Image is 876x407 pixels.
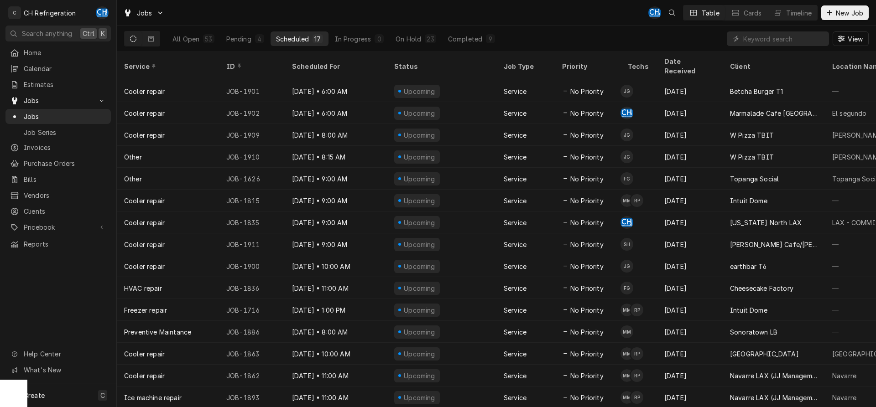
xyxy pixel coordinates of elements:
div: [DATE] • 6:00 AM [285,80,387,102]
a: Clients [5,204,111,219]
div: Cheesecake Factory [730,283,793,293]
span: Clients [24,206,106,216]
div: Preventive Maintance [124,327,191,337]
div: [DATE] • 9:00 AM [285,190,387,211]
span: Ctrl [83,29,94,38]
span: No Priority [570,371,604,381]
span: No Priority [570,305,604,315]
a: Invoices [5,140,111,155]
div: Scheduled [276,34,309,44]
a: Go to Help Center [5,346,111,361]
div: [DATE] • 11:00 AM [285,365,387,386]
div: Service [504,218,527,227]
div: Service [504,87,527,96]
span: No Priority [570,196,604,206]
div: Cooler repair [124,196,165,206]
div: MM [620,304,633,316]
div: Intuit Dome [730,305,767,315]
div: [DATE] • 11:00 AM [285,277,387,299]
span: Estimates [24,80,106,89]
div: Fred Gonzalez's Avatar [620,282,633,294]
a: Purchase Orders [5,156,111,171]
div: [DATE] [657,321,723,343]
div: JOB-1815 [219,190,285,211]
div: Service [504,240,527,249]
div: Job Type [504,62,547,71]
div: Completed [448,34,482,44]
div: [DATE] [657,299,723,321]
div: [DATE] • 8:00 AM [285,321,387,343]
div: Cooler repair [124,349,165,359]
div: JOB-1626 [219,168,285,190]
div: earthbar T6 [730,262,766,271]
div: W Pizza TBIT [730,130,774,140]
div: CH [648,6,661,19]
div: Date Received [664,57,714,76]
div: Upcoming [403,371,437,381]
div: Josh Galindo's Avatar [620,129,633,141]
div: Pending [226,34,251,44]
div: Moises Melena's Avatar [620,194,633,207]
div: Ruben Perez's Avatar [631,194,643,207]
div: Marmalade Cafe [GEOGRAPHIC_DATA] [730,108,818,118]
div: Ruben Perez's Avatar [631,304,643,316]
div: RP [631,347,643,360]
div: Sonoratown LB [730,327,777,337]
div: Josh Galindo's Avatar [620,85,633,98]
span: No Priority [570,240,604,249]
a: Bills [5,172,111,187]
div: JOB-1716 [219,299,285,321]
div: Chris Hiraga's Avatar [648,6,661,19]
div: JG [620,129,633,141]
div: [US_STATE] North LAX [730,218,802,227]
button: New Job [821,5,869,20]
div: Cooler repair [124,262,165,271]
div: Priority [562,62,611,71]
div: Service [504,349,527,359]
div: Techs [628,62,650,71]
div: Ruben Perez's Avatar [631,347,643,360]
div: El segundo [832,108,867,118]
div: Service [504,371,527,381]
div: CH [620,216,633,229]
div: JOB-1910 [219,146,285,168]
div: Navarre [832,393,856,402]
div: Cooler repair [124,240,165,249]
div: Upcoming [403,152,437,162]
div: Service [504,283,527,293]
span: Jobs [137,8,152,18]
div: [DATE] • 6:00 AM [285,102,387,124]
div: [DATE] • 10:00 AM [285,255,387,277]
div: [DATE] [657,255,723,277]
a: Jobs [5,109,111,124]
div: All Open [172,34,199,44]
div: FG [620,282,633,294]
a: Estimates [5,77,111,92]
div: Cooler repair [124,218,165,227]
div: SH [620,238,633,251]
div: [DATE] [657,233,723,255]
span: Reports [24,239,106,249]
span: Jobs [24,112,106,121]
span: No Priority [570,393,604,402]
div: [DATE] • 8:15 AM [285,146,387,168]
div: W Pizza TBIT [730,152,774,162]
div: Upcoming [403,240,437,249]
div: [DATE] • 10:00 AM [285,343,387,365]
div: Josh Galindo's Avatar [620,150,633,163]
div: [DATE] [657,365,723,386]
div: Topanga Social [730,174,779,184]
div: MM [620,194,633,207]
div: CH [96,6,109,19]
div: [DATE] [657,168,723,190]
div: Service [124,62,210,71]
a: Go to What's New [5,362,111,377]
span: No Priority [570,108,604,118]
div: [DATE] [657,102,723,124]
div: JOB-1862 [219,365,285,386]
div: Cooler repair [124,130,165,140]
div: 23 [427,34,434,44]
div: 9 [488,34,493,44]
div: JOB-1911 [219,233,285,255]
span: No Priority [570,283,604,293]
